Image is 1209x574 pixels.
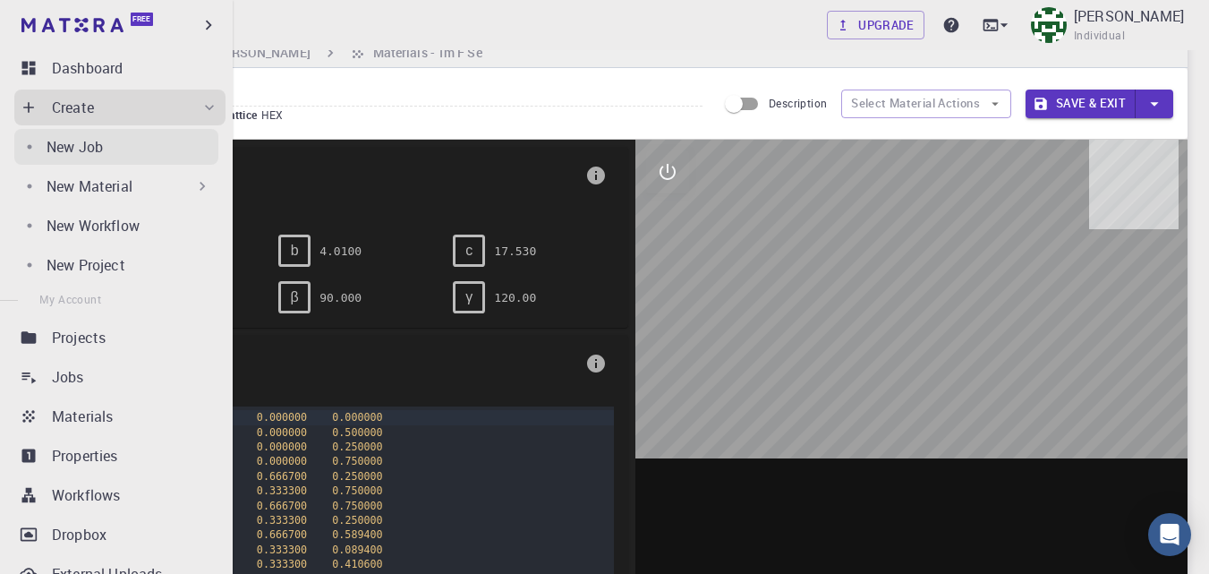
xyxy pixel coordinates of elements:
span: 0.250000 [332,470,382,483]
span: 0.500000 [332,426,382,439]
p: [PERSON_NAME] [1074,5,1184,27]
pre: 120.00 [494,282,536,313]
span: 0.750000 [332,484,382,497]
span: 0.089400 [332,544,382,556]
div: Open Intercom Messenger [1148,513,1191,556]
span: 0.589400 [332,528,382,541]
pre: 4.0100 [319,236,362,267]
span: 0.333300 [257,558,307,570]
span: 0.000000 [257,426,307,439]
a: Materials [14,398,226,434]
a: New Workflow [14,208,218,244]
button: Select Material Actions [841,90,1011,118]
div: New Material [14,168,218,204]
span: γ [465,289,473,305]
span: Destek [36,13,91,29]
span: 0.000000 [257,411,307,424]
button: Save & Exit [1026,90,1136,118]
pre: 90.000 [319,282,362,313]
p: Materials [52,406,113,427]
a: Upgrade [827,11,924,39]
a: Jobs [14,359,226,395]
span: 0.333300 [257,514,307,527]
span: 0.000000 [257,441,307,453]
span: lattice [226,107,261,122]
button: info [578,158,614,193]
span: 0.750000 [332,500,382,512]
button: info [578,346,614,381]
span: 0.410600 [332,558,382,570]
p: Dashboard [52,57,123,79]
span: 0.000000 [332,411,382,424]
a: Dropbox [14,517,226,553]
img: Taha Yusuf [1031,7,1067,43]
span: HEX [261,107,291,122]
a: Workflows [14,477,226,513]
h6: [PERSON_NAME] [205,43,310,63]
span: Basis [104,349,578,378]
p: New Project [47,254,125,276]
span: 0.250000 [332,514,382,527]
h6: Materials - Tm F Se [366,43,482,63]
a: New Job [14,129,218,165]
a: Projects [14,320,226,356]
p: Create [52,97,94,118]
nav: breadcrumb [89,43,486,63]
span: 0.666700 [257,500,307,512]
pre: 17.530 [494,236,536,267]
p: Properties [52,445,118,467]
a: Dashboard [14,50,226,86]
span: 0.333300 [257,484,307,497]
span: 0.333300 [257,544,307,556]
span: 0.666700 [257,528,307,541]
span: 0.750000 [332,455,382,467]
span: Individual [1074,27,1125,45]
p: Jobs [52,366,84,388]
span: HEX [104,190,578,206]
span: 0.000000 [257,455,307,467]
a: New Project [14,247,218,283]
p: Dropbox [52,524,106,545]
span: 0.250000 [332,441,382,453]
span: c [465,243,473,259]
span: 0.666700 [257,470,307,483]
p: New Job [47,136,103,158]
span: Description [769,96,827,110]
div: Create [14,90,226,125]
span: My Account [39,292,101,306]
img: logo [21,18,123,32]
p: Workflows [52,484,120,506]
span: b [291,243,299,259]
a: Properties [14,438,226,474]
p: Projects [52,327,106,348]
p: New Workflow [47,215,140,236]
p: New Material [47,176,132,197]
span: Lattice [104,161,578,190]
span: β [291,289,299,305]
